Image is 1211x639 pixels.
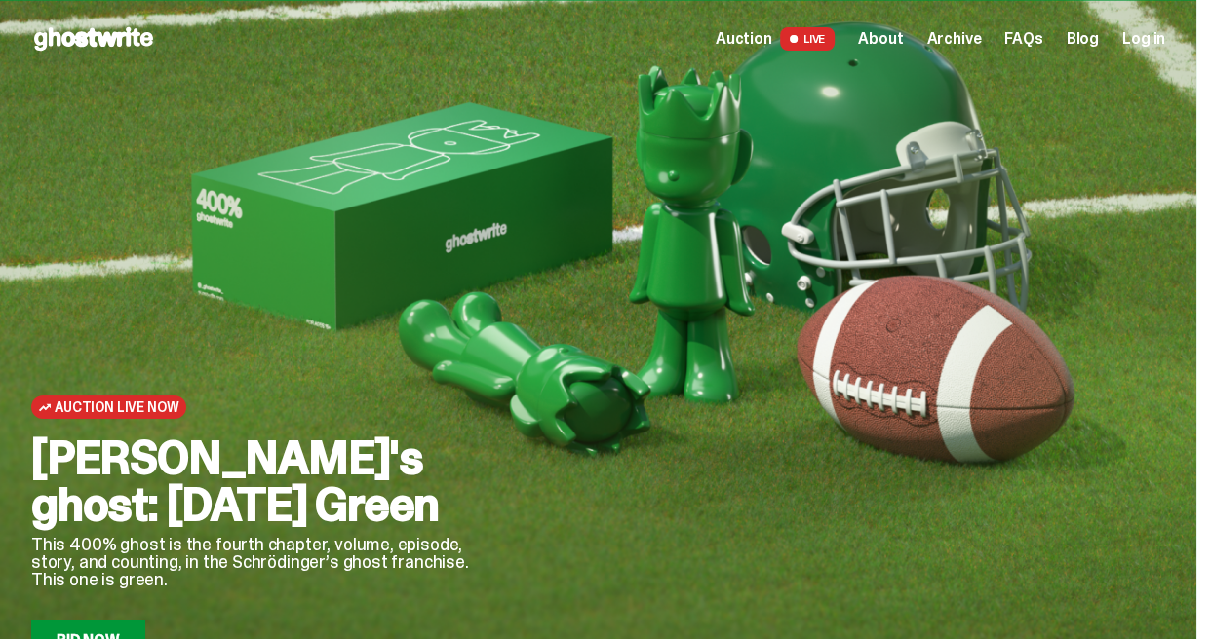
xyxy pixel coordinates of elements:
span: Auction Live Now [55,399,178,415]
a: Blog [1067,31,1099,47]
a: FAQs [1004,31,1042,47]
a: Auction LIVE [716,27,835,51]
a: About [858,31,903,47]
span: Auction [716,31,772,47]
a: Archive [926,31,981,47]
h2: [PERSON_NAME]'s ghost: [DATE] Green [31,434,490,528]
p: This 400% ghost is the fourth chapter, volume, episode, story, and counting, in the Schrödinger’s... [31,536,490,588]
a: Log in [1122,31,1165,47]
span: LIVE [780,27,836,51]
